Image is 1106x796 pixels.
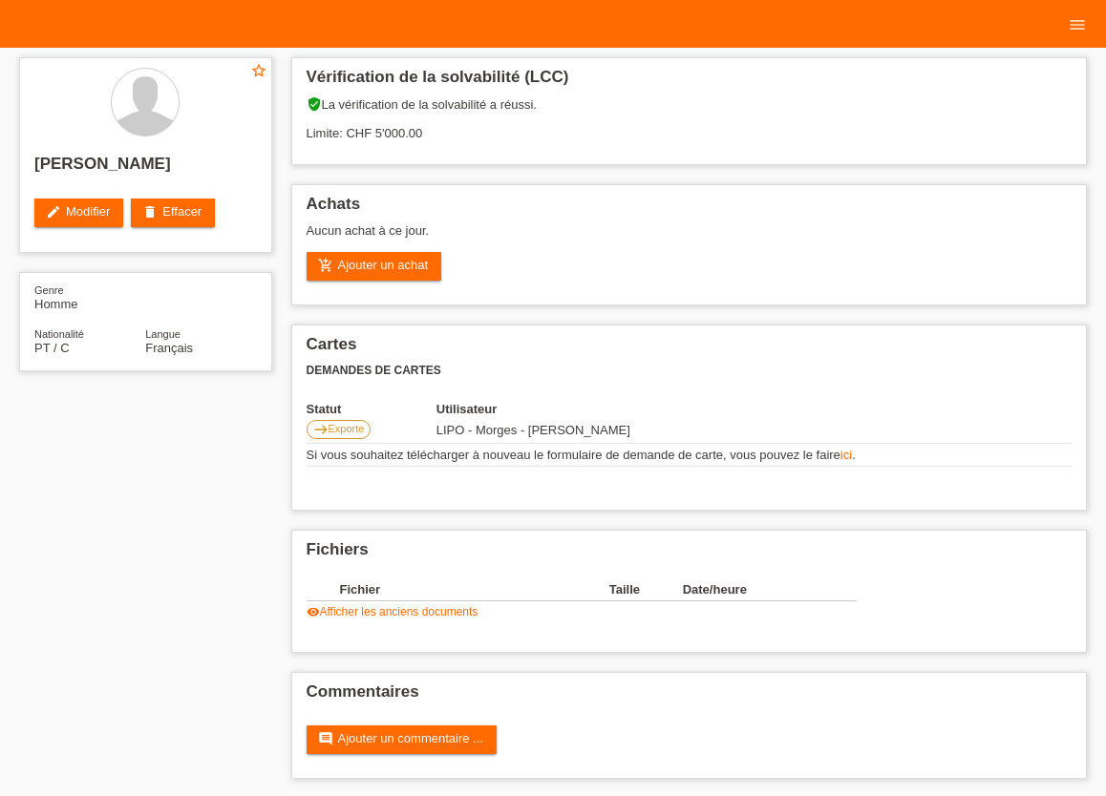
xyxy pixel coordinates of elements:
h3: Demandes de cartes [307,364,1073,378]
span: Langue [145,328,181,340]
i: add_shopping_cart [318,258,333,273]
a: editModifier [34,199,123,227]
span: Genre [34,284,64,296]
th: Utilisateur [436,402,743,416]
a: commentAjouter un commentaire ... [307,725,497,754]
i: star_border [250,62,267,79]
h2: Achats [307,195,1073,223]
h2: Commentaires [307,682,1073,711]
a: deleteEffacer [131,199,215,227]
i: verified_user [307,96,322,112]
i: delete [142,204,158,220]
h2: Fichiers [307,540,1073,569]
h2: [PERSON_NAME] [34,155,257,183]
a: star_border [250,62,267,82]
th: Statut [307,402,436,416]
h2: Vérification de la solvabilité (LCC) [307,68,1073,96]
i: menu [1068,15,1087,34]
i: comment [318,731,333,746]
div: Aucun achat à ce jour. [307,223,1073,252]
td: Si vous souhaitez télécharger à nouveau le formulaire de demande de carte, vous pouvez le faire . [307,444,1073,467]
i: east [313,422,329,437]
span: Nationalité [34,328,84,340]
span: Exporte [329,423,365,434]
span: Portugal / C / 22.09.2012 [34,341,70,355]
div: La vérification de la solvabilité a réussi. Limite: CHF 5'000.00 [307,96,1073,155]
i: visibility [307,605,320,618]
span: Français [145,341,193,355]
th: Fichier [340,578,609,601]
h2: Cartes [307,335,1073,364]
i: edit [46,204,61,220]
th: Taille [609,578,683,601]
a: add_shopping_cartAjouter un achat [307,252,442,281]
a: visibilityAfficher les anciens documents [307,605,479,618]
a: menu [1058,18,1096,30]
span: 28.12.2024 [436,423,630,437]
th: Date/heure [683,578,830,601]
div: Homme [34,283,145,311]
a: ici [840,448,852,462]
